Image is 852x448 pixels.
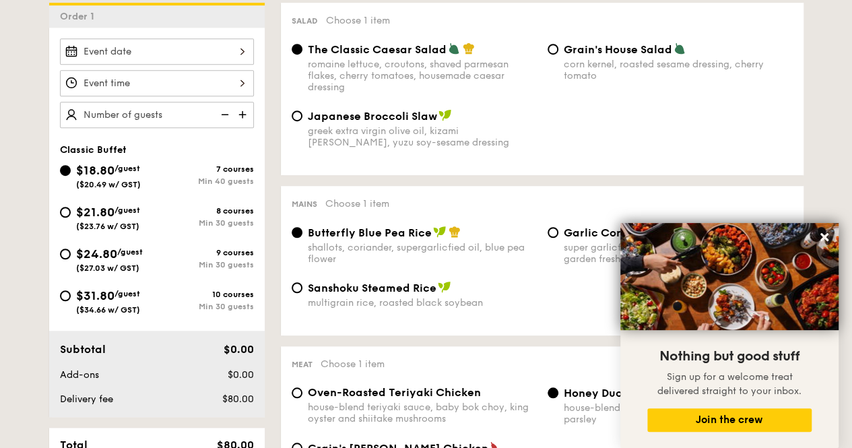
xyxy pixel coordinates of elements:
[308,125,537,148] div: greek extra virgin olive oil, kizami [PERSON_NAME], yuzu soy-sesame dressing
[438,281,451,293] img: icon-vegan.f8ff3823.svg
[449,226,461,238] img: icon-chef-hat.a58ddaea.svg
[76,180,141,189] span: ($20.49 w/ GST)
[117,247,143,257] span: /guest
[60,290,71,301] input: $31.80/guest($34.66 w/ GST)10 coursesMin 30 guests
[564,226,691,239] span: Garlic Confit Aglio Olio
[157,248,254,257] div: 9 courses
[292,16,318,26] span: Salad
[60,102,254,128] input: Number of guests
[564,43,672,56] span: Grain's House Salad
[157,177,254,186] div: Min 40 guests
[308,242,537,265] div: shallots, coriander, supergarlicfied oil, blue pea flower
[157,260,254,269] div: Min 30 guests
[222,393,253,405] span: $80.00
[564,387,717,399] span: Honey Duo Mustard Chicken
[308,110,437,123] span: Japanese Broccoli Slaw
[463,42,475,55] img: icon-chef-hat.a58ddaea.svg
[308,297,537,309] div: multigrain rice, roasted black soybean
[292,387,302,398] input: Oven-Roasted Teriyaki Chickenhouse-blend teriyaki sauce, baby bok choy, king oyster and shiitake ...
[157,206,254,216] div: 8 courses
[308,59,537,93] div: romaine lettuce, croutons, shaved parmesan flakes, cherry tomatoes, housemade caesar dressing
[114,164,140,173] span: /guest
[157,164,254,174] div: 7 courses
[657,371,801,397] span: Sign up for a welcome treat delivered straight to your inbox.
[659,348,799,364] span: Nothing but good stuff
[60,393,113,405] span: Delivery fee
[438,109,452,121] img: icon-vegan.f8ff3823.svg
[227,369,253,381] span: $0.00
[157,218,254,228] div: Min 30 guests
[325,198,389,210] span: Choose 1 item
[60,207,71,218] input: $21.80/guest($23.76 w/ GST)8 coursesMin 30 guests
[76,163,114,178] span: $18.80
[60,70,254,96] input: Event time
[76,222,139,231] span: ($23.76 w/ GST)
[564,402,793,425] div: house-blend mustard, maple soy baked potato, parsley
[292,44,302,55] input: The Classic Caesar Saladromaine lettuce, croutons, shaved parmesan flakes, cherry tomatoes, house...
[223,343,253,356] span: $0.00
[114,289,140,298] span: /guest
[326,15,390,26] span: Choose 1 item
[60,38,254,65] input: Event date
[157,302,254,311] div: Min 30 guests
[76,205,114,220] span: $21.80
[60,165,71,176] input: $18.80/guest($20.49 w/ GST)7 coursesMin 40 guests
[564,59,793,82] div: corn kernel, roasted sesame dressing, cherry tomato
[548,227,558,238] input: Garlic Confit Aglio Oliosuper garlicfied oil, slow baked cherry tomatoes, garden fresh thyme
[60,343,106,356] span: Subtotal
[60,249,71,259] input: $24.80/guest($27.03 w/ GST)9 coursesMin 30 guests
[620,223,839,330] img: DSC07876-Edit02-Large.jpeg
[76,288,114,303] span: $31.80
[321,358,385,370] span: Choose 1 item
[814,226,835,248] button: Close
[548,387,558,398] input: Honey Duo Mustard Chickenhouse-blend mustard, maple soy baked potato, parsley
[647,408,812,432] button: Join the crew
[433,226,447,238] img: icon-vegan.f8ff3823.svg
[292,282,302,293] input: Sanshoku Steamed Ricemultigrain rice, roasted black soybean
[308,282,436,294] span: Sanshoku Steamed Rice
[214,102,234,127] img: icon-reduce.1d2dbef1.svg
[157,290,254,299] div: 10 courses
[308,43,447,56] span: The Classic Caesar Salad
[60,11,100,22] span: Order 1
[60,144,127,156] span: Classic Buffet
[292,110,302,121] input: Japanese Broccoli Slawgreek extra virgin olive oil, kizami [PERSON_NAME], yuzu soy-sesame dressing
[234,102,254,127] img: icon-add.58712e84.svg
[308,402,537,424] div: house-blend teriyaki sauce, baby bok choy, king oyster and shiitake mushrooms
[292,360,313,369] span: Meat
[60,369,99,381] span: Add-ons
[308,386,481,399] span: Oven-Roasted Teriyaki Chicken
[448,42,460,55] img: icon-vegetarian.fe4039eb.svg
[564,242,793,265] div: super garlicfied oil, slow baked cherry tomatoes, garden fresh thyme
[674,42,686,55] img: icon-vegetarian.fe4039eb.svg
[76,305,140,315] span: ($34.66 w/ GST)
[292,199,317,209] span: Mains
[76,247,117,261] span: $24.80
[114,205,140,215] span: /guest
[76,263,139,273] span: ($27.03 w/ GST)
[548,44,558,55] input: Grain's House Saladcorn kernel, roasted sesame dressing, cherry tomato
[308,226,432,239] span: Butterfly Blue Pea Rice
[292,227,302,238] input: Butterfly Blue Pea Riceshallots, coriander, supergarlicfied oil, blue pea flower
